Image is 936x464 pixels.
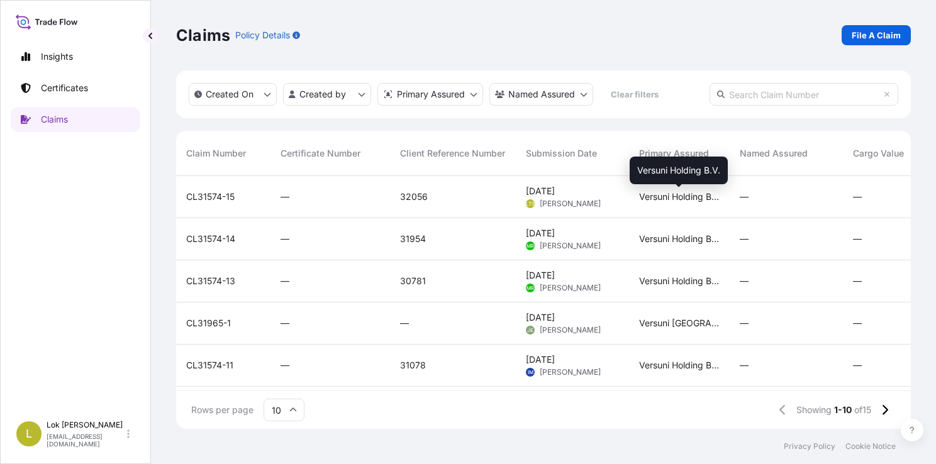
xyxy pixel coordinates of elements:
span: [PERSON_NAME] [540,325,601,335]
span: — [281,317,289,329]
span: Versuni Holding B.V. [639,359,720,372]
button: Clear filters [599,84,670,104]
p: Created On [206,88,253,101]
span: — [281,359,289,372]
a: Insights [11,44,140,69]
span: [DATE] [526,353,555,366]
span: Certificate Number [281,147,360,160]
button: createdOn Filter options [189,83,277,106]
p: Insights [41,50,73,63]
p: [EMAIL_ADDRESS][DOMAIN_NAME] [47,433,125,448]
p: Clear filters [611,88,659,101]
span: [PERSON_NAME] [540,241,601,251]
span: LTS [526,197,535,210]
span: Submission Date [526,147,597,160]
span: — [853,317,862,329]
input: Search Claim Number [710,83,898,106]
span: 30781 [400,275,426,287]
p: Policy Details [235,29,290,41]
p: Named Assured [508,88,575,101]
a: Cookie Notice [845,441,896,451]
span: — [853,233,862,245]
span: Versuni [GEOGRAPHIC_DATA] [639,317,720,329]
span: Rows per page [191,404,253,416]
span: — [740,359,749,372]
span: CL31574-13 [186,275,235,287]
span: Primary Assured [639,147,709,160]
span: 31954 [400,233,426,245]
span: — [281,191,289,203]
span: — [740,233,749,245]
span: — [740,317,749,329]
a: Claims [11,107,140,132]
span: IM [528,366,533,378]
span: [DATE] [526,311,555,324]
span: Client Reference Number [400,147,505,160]
span: Versuni Holding B.V. [639,275,720,287]
a: Privacy Policy [784,441,835,451]
span: JE [527,324,533,336]
span: CL31574-14 [186,233,235,245]
span: MR [526,240,534,252]
p: File A Claim [852,29,901,41]
span: — [740,191,749,203]
span: Versuni Holding B.V. [639,233,720,245]
p: Claims [176,25,230,45]
span: Showing [796,404,832,416]
a: File A Claim [842,25,911,45]
span: [DATE] [526,227,555,240]
button: cargoOwner Filter options [489,83,593,106]
span: Versuni Holding B.V. [637,164,720,177]
span: — [853,359,862,372]
span: — [740,275,749,287]
span: [PERSON_NAME] [540,199,601,209]
span: — [281,233,289,245]
button: createdBy Filter options [283,83,371,106]
span: Named Assured [740,147,808,160]
span: [DATE] [526,185,555,197]
span: [DATE] [526,269,555,282]
span: — [853,275,862,287]
a: Certificates [11,75,140,101]
span: [PERSON_NAME] [540,283,601,293]
span: CL31574-11 [186,359,233,372]
span: — [281,275,289,287]
span: Claim Number [186,147,246,160]
span: — [853,191,862,203]
span: Cargo Value [853,147,904,160]
span: [PERSON_NAME] [540,367,601,377]
span: CL31965-1 [186,317,231,329]
span: MR [526,282,534,294]
span: of 15 [854,404,871,416]
span: 32056 [400,191,428,203]
span: 31078 [400,359,426,372]
span: CL31574-15 [186,191,235,203]
button: distributor Filter options [377,83,483,106]
span: 1-10 [834,404,852,416]
span: — [400,317,409,329]
p: Created by [299,88,346,101]
span: Versuni Holding B.V. [639,191,720,203]
p: Lok [PERSON_NAME] [47,420,125,430]
span: L [26,428,32,440]
p: Claims [41,113,68,126]
p: Certificates [41,82,88,94]
p: Primary Assured [397,88,465,101]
